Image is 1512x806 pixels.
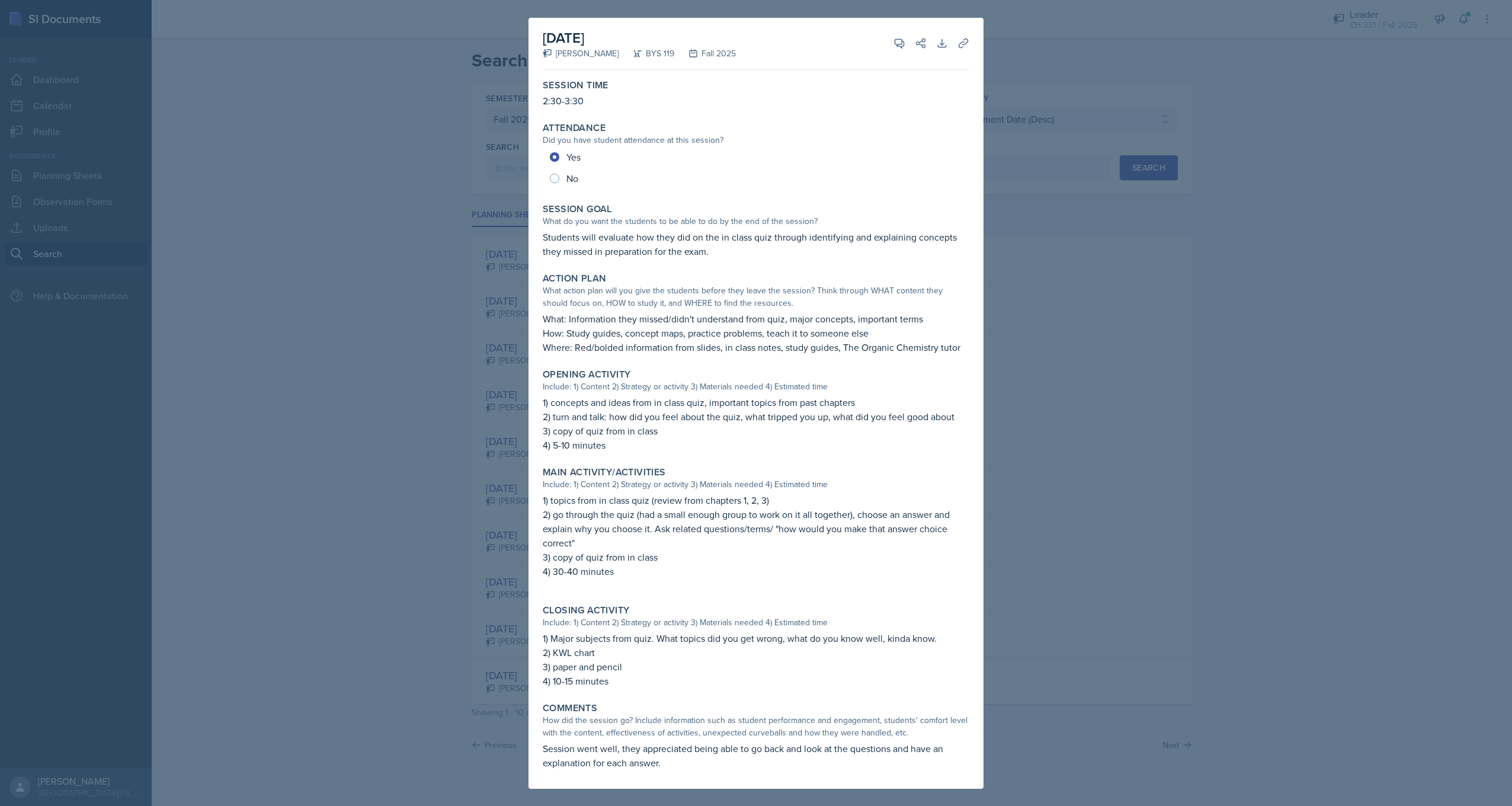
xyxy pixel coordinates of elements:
[543,741,969,770] p: Session went well, they appreciated being able to go back and look at the questions and have an e...
[543,230,969,258] p: Students will evaluate how they did on the in class quiz through identifying and explaining conce...
[543,466,666,478] label: Main Activity/Activities
[543,326,969,340] p: How: Study guides, concept maps, practice problems, teach it to someone else
[543,645,969,660] p: 2) KWL chart
[543,631,969,645] p: 1) Major subjects from quiz. What topics did you get wrong, what do you know well, kinda know.
[543,714,969,739] div: How did the session go? Include information such as student performance and engagement, students'...
[543,134,969,146] div: Did you have student attendance at this session?
[543,273,606,284] label: Action Plan
[543,478,969,491] div: Include: 1) Content 2) Strategy or activity 3) Materials needed 4) Estimated time
[543,369,630,380] label: Opening Activity
[674,47,736,60] div: Fall 2025
[543,340,969,354] p: Where: Red/bolded information from slides, in class notes, study guides, The Organic Chemistry tutor
[543,564,969,578] p: 4) 30-40 minutes
[543,215,969,228] div: What do you want the students to be able to do by the end of the session?
[543,702,597,714] label: Comments
[543,79,608,91] label: Session Time
[543,550,969,564] p: 3) copy of quiz from in class
[543,674,969,688] p: 4) 10-15 minutes
[543,47,619,60] div: [PERSON_NAME]
[543,660,969,674] p: 3) paper and pencil
[543,424,969,438] p: 3) copy of quiz from in class
[543,94,969,108] p: 2:30-3:30
[619,47,674,60] div: BYS 119
[543,312,969,326] p: What: Information they missed/didn't understand from quiz, major concepts, important terms
[543,122,606,134] label: Attendance
[543,438,969,452] p: 4) 5-10 minutes
[543,410,969,424] p: 2) turn and talk: how did you feel about the quiz, what tripped you up, what did you feel good about
[543,27,736,49] h2: [DATE]
[543,395,969,410] p: 1) concepts and ideas from in class quiz, important topics from past chapters
[543,604,629,616] label: Closing Activity
[543,284,969,309] div: What action plan will you give the students before they leave the session? Think through WHAT con...
[543,380,969,393] div: Include: 1) Content 2) Strategy or activity 3) Materials needed 4) Estimated time
[543,493,969,507] p: 1) topics from in class quiz (review from chapters 1, 2, 3)
[543,203,612,215] label: Session Goal
[543,616,969,629] div: Include: 1) Content 2) Strategy or activity 3) Materials needed 4) Estimated time
[543,507,969,550] p: 2) go through the quiz (had a small enough group to work on it all together), choose an answer an...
